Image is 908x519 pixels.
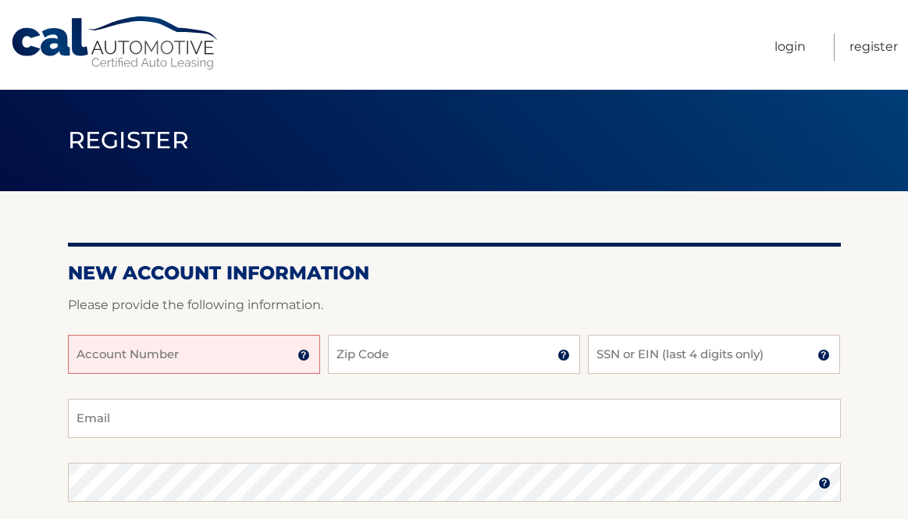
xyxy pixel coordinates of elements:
[774,34,806,61] a: Login
[849,34,898,61] a: Register
[818,477,831,489] img: tooltip.svg
[328,335,580,374] input: Zip Code
[68,335,320,374] input: Account Number
[297,349,310,361] img: tooltip.svg
[10,16,221,71] a: Cal Automotive
[588,335,840,374] input: SSN or EIN (last 4 digits only)
[68,261,841,285] h2: New Account Information
[817,349,830,361] img: tooltip.svg
[68,294,841,316] p: Please provide the following information.
[557,349,570,361] img: tooltip.svg
[68,126,190,155] span: Register
[68,399,841,438] input: Email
